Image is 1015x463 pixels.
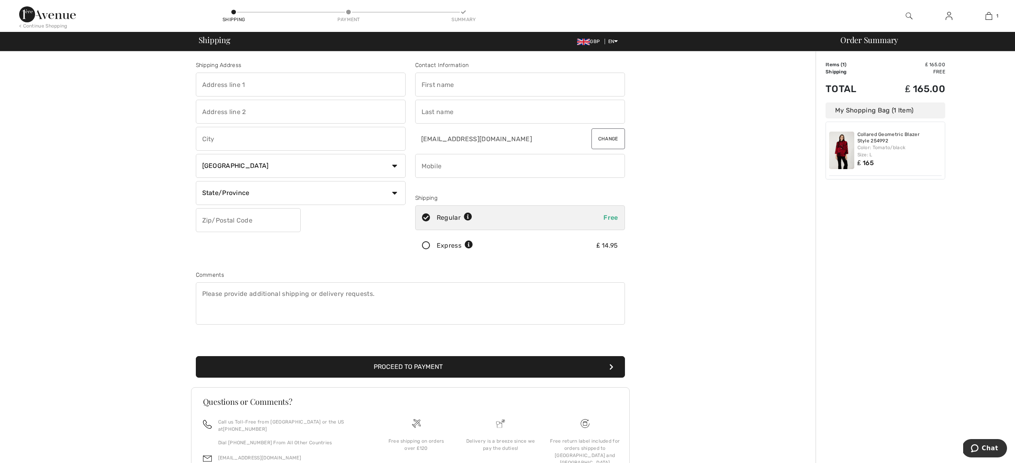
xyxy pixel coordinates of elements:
[196,73,406,97] input: Address line 1
[842,62,845,67] span: 1
[196,208,301,232] input: Zip/Postal Code
[939,11,959,21] a: Sign In
[218,418,365,433] p: Call us Toll-Free from [GEOGRAPHIC_DATA] or the US at
[577,39,603,44] span: GBP
[196,100,406,124] input: Address line 2
[969,11,1008,21] a: 1
[857,144,942,158] div: Color: Tomato/black Size: L
[877,61,945,68] td: ₤ 165.00
[218,439,365,446] p: Dial [PHONE_NUMBER] From All Other Countries
[451,16,475,23] div: Summary
[415,100,625,124] input: Last name
[415,73,625,97] input: First name
[415,61,625,69] div: Contact Information
[985,11,992,21] img: My Bag
[19,22,67,30] div: < Continue Shopping
[196,271,625,279] div: Comments
[946,11,952,21] img: My Info
[437,213,472,223] div: Regular
[412,419,421,428] img: Free shipping on orders over &#8356;120
[608,39,618,44] span: EN
[826,102,945,118] div: My Shopping Bag (1 Item)
[380,437,452,452] div: Free shipping on orders over ₤120
[437,241,473,250] div: Express
[19,6,76,22] img: 1ère Avenue
[223,426,267,432] a: [PHONE_NUMBER]
[222,16,246,23] div: Shipping
[203,398,618,406] h3: Questions or Comments?
[591,128,625,149] button: Change
[857,159,874,167] span: ₤ 165
[465,437,536,452] div: Delivery is a breeze since we pay the duties!
[415,127,573,151] input: E-mail
[196,127,406,151] input: City
[826,61,877,68] td: Items ( )
[857,132,942,144] a: Collared Geometric Blazer Style 254992
[203,454,212,463] img: email
[196,61,406,69] div: Shipping Address
[826,75,877,102] td: Total
[196,356,625,378] button: Proceed to Payment
[906,11,913,21] img: search the website
[203,420,212,429] img: call
[415,154,625,178] input: Mobile
[877,75,945,102] td: ₤ 165.00
[963,439,1007,459] iframe: Opens a widget where you can chat to one of our agents
[603,214,618,221] span: Free
[577,39,590,45] img: UK Pound
[415,194,625,202] div: Shipping
[199,36,231,44] span: Shipping
[597,241,618,250] div: ₤ 14.95
[996,12,998,20] span: 1
[496,419,505,428] img: Delivery is a breeze since we pay the duties!
[337,16,361,23] div: Payment
[826,68,877,75] td: Shipping
[877,68,945,75] td: Free
[831,36,1010,44] div: Order Summary
[218,455,301,461] a: [EMAIL_ADDRESS][DOMAIN_NAME]
[829,132,854,169] img: Collared Geometric Blazer Style 254992
[581,419,589,428] img: Free shipping on orders over &#8356;120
